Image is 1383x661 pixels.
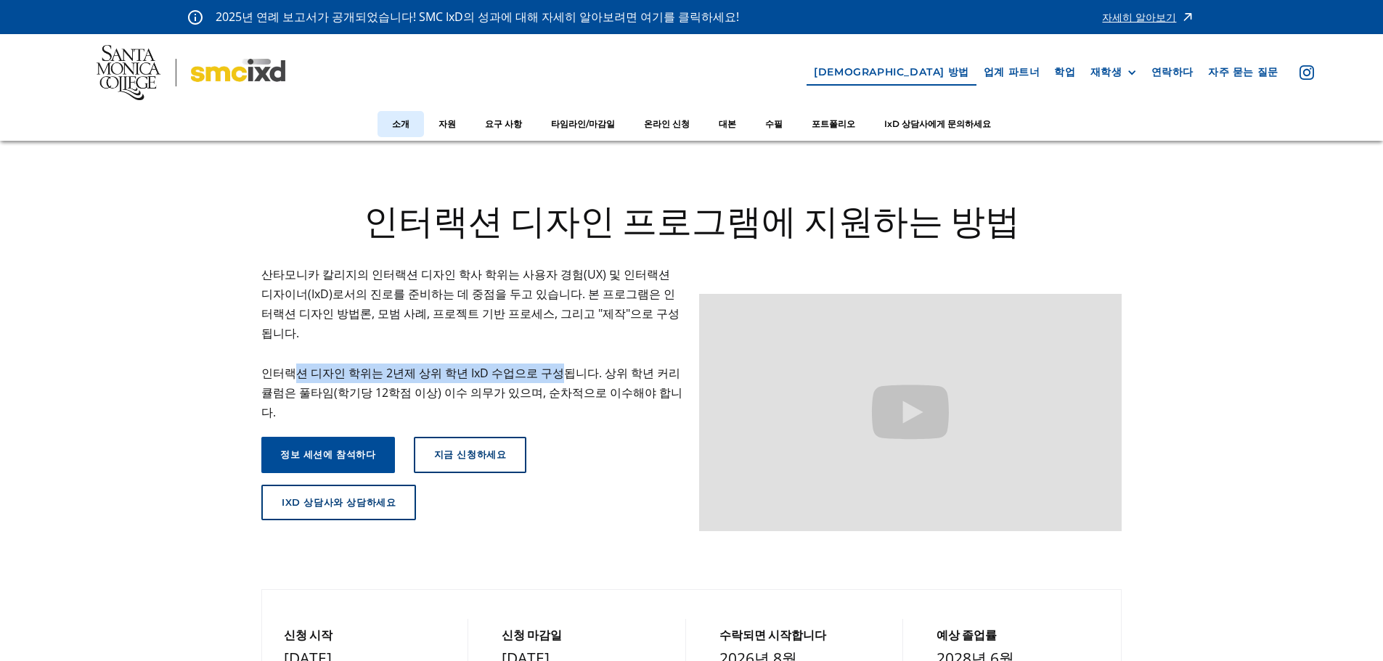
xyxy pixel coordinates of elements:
font: 소개 [392,118,409,129]
font: 수필 [765,118,783,129]
font: 요구 사항 [485,118,522,129]
a: 포트폴리오 [797,111,870,138]
a: 지금 신청하세요 [414,437,527,473]
img: 산타모니카 칼리지 - SMC IxD 로고 [97,45,285,100]
img: 아이콘 - 인스타그램 [1300,65,1314,80]
a: 타임라인/마감일 [537,111,629,138]
a: 자주 묻는 질문 [1201,59,1286,86]
font: 대본 [719,118,736,129]
font: 지금 신청하세요 [434,448,507,460]
font: 타임라인/마감일 [551,118,615,129]
font: 자원 [438,118,456,129]
a: ixd 상담사와 상담하세요 [261,485,416,521]
font: 포트폴리오 [812,118,855,129]
a: 학업 [1047,59,1082,86]
font: 인터랙션 디자인 학위는 2년제 상위 학년 IxD 수업으로 구성됩니다. 상위 학년 커리큘럼은 풀타임(학기당 12학점 이상) 이수 의무가 있으며, 순차적으로 이수해야 합니다. [261,365,682,420]
font: 재학생 [1090,65,1122,78]
a: 자원 [424,111,470,138]
font: 학업 [1054,65,1075,78]
font: 인터랙션 디자인 프로그램에 지원하는 방법 [364,200,1020,243]
img: 아이콘 - 정보 - 알림 [188,9,203,25]
font: IxD 상담사에게 문의하세요 [884,118,991,129]
a: 자세히 알아보기 [1102,7,1195,27]
font: ixd 상담사와 상담하세요 [282,496,396,508]
font: 신청 시작 [284,628,333,642]
font: 산타모니카 칼리지의 인터랙션 디자인 학사 학위는 사용자 경험(UX) 및 인터랙션 디자이너(IxD)로서의 진로를 준비하는 데 중점을 두고 있습니다. 본 프로그램은 인터랙션 디자... [261,266,680,342]
a: 온라인 신청 [629,111,704,138]
a: 업계 파트너 [976,59,1048,86]
font: 자세히 알아보기 [1102,10,1176,24]
font: 자주 묻는 질문 [1208,65,1278,78]
a: 대본 [704,111,751,138]
a: 요구 사항 [470,111,537,138]
iframe: 산타모니카 칼리지에서 인터랙션 디자인 학사 학위를 취득하여 미래를 디자인하세요 [699,294,1122,531]
a: 연락하다 [1144,59,1201,86]
font: 업계 파트너 [984,65,1040,78]
font: 신청 마감일 [502,628,562,642]
a: 수필 [751,111,797,138]
a: 정보 세션에 참석하다 [261,437,395,473]
font: 정보 세션에 참석하다 [280,448,376,460]
a: IxD 상담사에게 문의하세요 [870,111,1005,138]
img: 아이콘 - 화살표 - 경고 [1180,7,1195,27]
div: 재학생 [1090,66,1137,78]
font: 수락되면 시작합니다 [719,628,826,642]
font: [DEMOGRAPHIC_DATA] 방법 [814,65,969,78]
a: 소개 [378,111,424,138]
font: 2025년 연례 보고서가 공개되었습니다! SMC IxD의 성과에 대해 자세히 알아보려면 여기를 클릭하세요! [216,9,739,25]
a: [DEMOGRAPHIC_DATA] 방법 [807,59,976,86]
font: 온라인 신청 [644,118,690,129]
font: 연락하다 [1151,65,1194,78]
font: 예상 졸업률 [937,628,997,642]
